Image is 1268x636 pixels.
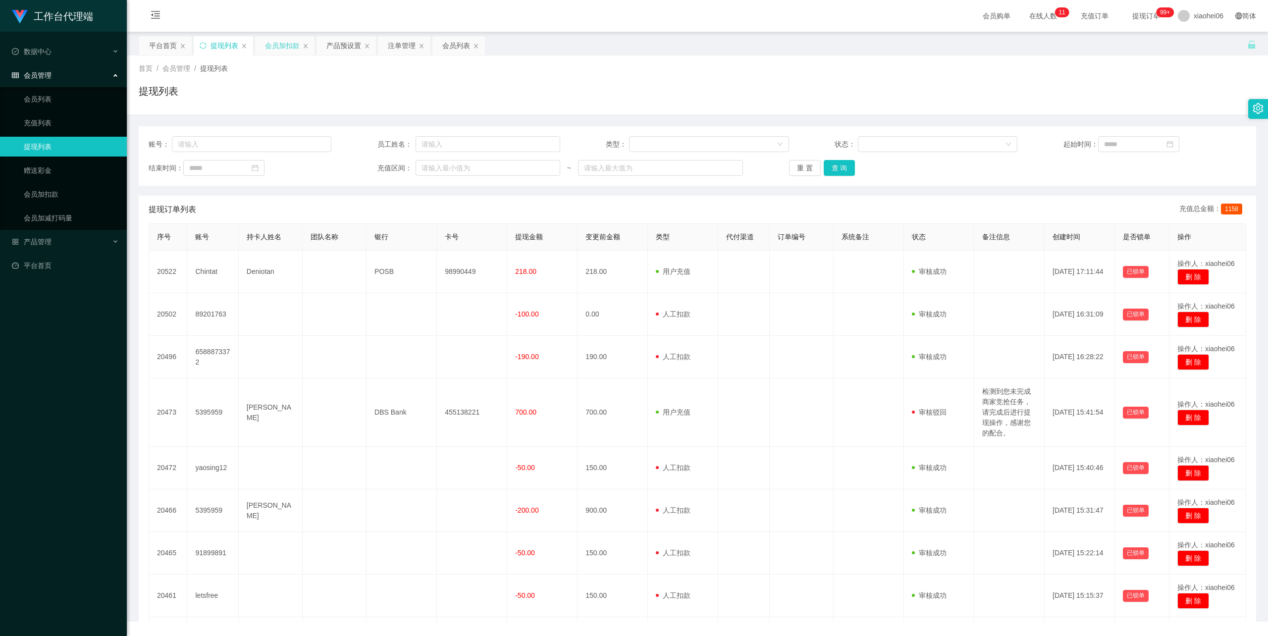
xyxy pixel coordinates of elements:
span: 状态 [912,233,926,241]
span: 用户充值 [656,267,690,275]
i: 图标: close [473,43,479,49]
p: 1 [1062,7,1065,17]
span: 卡号 [445,233,459,241]
span: 操作人：xiaohei06 [1177,302,1235,310]
span: 操作人：xiaohei06 [1177,498,1235,506]
span: 操作人：xiaohei06 [1177,541,1235,549]
td: POSB [367,251,437,293]
td: 0.00 [578,293,648,336]
span: 银行 [374,233,388,241]
span: 人工扣款 [656,506,690,514]
div: 平台首页 [149,36,177,55]
div: 会员加扣款 [265,36,300,55]
span: 充值区间： [377,163,416,173]
span: 1158 [1221,204,1242,214]
i: 图标: close [364,43,370,49]
span: 会员管理 [12,71,52,79]
td: [DATE] 16:28:22 [1045,336,1115,378]
i: 图标: calendar [252,164,259,171]
span: ~ [560,163,578,173]
span: 首页 [139,64,153,72]
i: 图标: appstore-o [12,238,19,245]
span: 产品管理 [12,238,52,246]
button: 已锁单 [1123,590,1149,602]
a: 充值列表 [24,113,119,133]
button: 已锁单 [1123,266,1149,278]
span: 审核成功 [912,353,947,361]
span: 账号 [195,233,209,241]
td: 20472 [149,447,187,489]
td: [DATE] 17:11:44 [1045,251,1115,293]
button: 删 除 [1177,312,1209,327]
span: 操作人：xiaohei06 [1177,583,1235,591]
td: Deniotan [239,251,303,293]
a: 提现列表 [24,137,119,157]
span: 审核成功 [912,591,947,599]
td: 检测到您未完成商家竞抢任务，请完成后进行提现操作，感谢您的配合。 [974,378,1045,447]
td: yaosing12 [187,447,238,489]
span: 700.00 [515,408,536,416]
td: 91899891 [187,532,238,575]
button: 已锁单 [1123,407,1149,419]
button: 删 除 [1177,410,1209,425]
span: / [194,64,196,72]
span: 人工扣款 [656,549,690,557]
button: 删 除 [1177,354,1209,370]
p: 1 [1058,7,1062,17]
button: 删 除 [1177,508,1209,524]
span: 创建时间 [1053,233,1080,241]
td: 218.00 [578,251,648,293]
span: / [157,64,158,72]
span: 状态： [835,139,858,150]
i: 图标: close [180,43,186,49]
i: 图标: global [1235,12,1242,19]
span: 审核成功 [912,464,947,472]
span: 审核成功 [912,310,947,318]
td: 20466 [149,489,187,532]
span: 类型： [606,139,629,150]
span: 人工扣款 [656,464,690,472]
span: 起始时间： [1063,139,1098,150]
h1: 工作台代理端 [34,0,93,32]
input: 请输入最大值为 [578,160,743,176]
i: 图标: menu-fold [139,0,172,32]
input: 请输入 [416,136,560,152]
td: Chintat [187,251,238,293]
span: 操作人：xiaohei06 [1177,456,1235,464]
i: 图标: close [303,43,309,49]
div: 2021 [135,599,1260,610]
div: 提现列表 [211,36,238,55]
td: [PERSON_NAME] [239,378,303,447]
span: 审核成功 [912,549,947,557]
span: 代付渠道 [726,233,754,241]
i: 图标: check-circle-o [12,48,19,55]
span: 系统备注 [842,233,869,241]
span: 账号： [149,139,172,150]
td: 150.00 [578,532,648,575]
td: 20473 [149,378,187,447]
i: 图标: down [777,141,783,148]
span: -190.00 [515,353,538,361]
input: 请输入 [172,136,332,152]
span: -50.00 [515,591,535,599]
span: 数据中心 [12,48,52,55]
span: 审核成功 [912,267,947,275]
span: 审核驳回 [912,408,947,416]
td: [DATE] 15:31:47 [1045,489,1115,532]
td: 20522 [149,251,187,293]
span: 操作人：xiaohei06 [1177,345,1235,353]
i: 图标: table [12,72,19,79]
a: 会员加扣款 [24,184,119,204]
span: 在线人数 [1024,12,1062,19]
span: 提现列表 [200,64,228,72]
td: [DATE] 15:41:54 [1045,378,1115,447]
a: 会员加减打码量 [24,208,119,228]
span: 人工扣款 [656,353,690,361]
a: 图标: dashboard平台首页 [12,256,119,275]
span: -50.00 [515,464,535,472]
h1: 提现列表 [139,84,178,99]
span: 团队名称 [311,233,338,241]
span: 操作 [1177,233,1191,241]
span: 序号 [157,233,171,241]
sup: 1070 [1156,7,1174,17]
